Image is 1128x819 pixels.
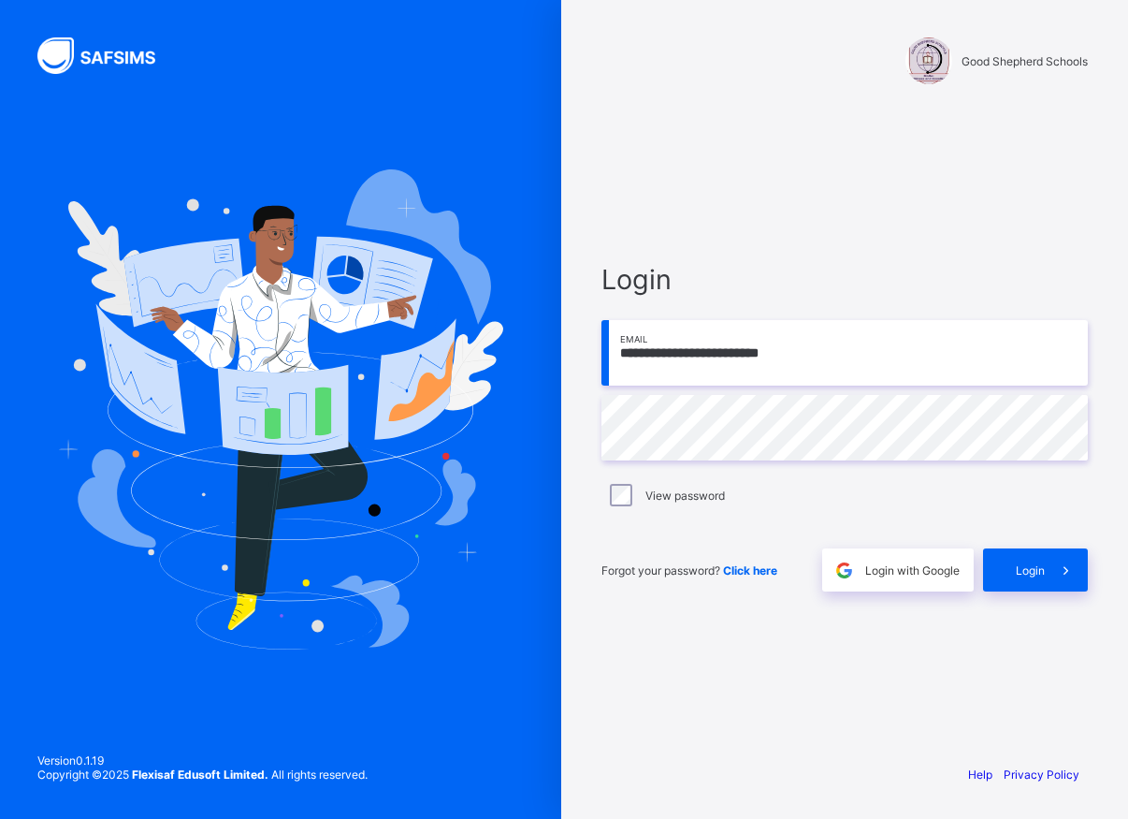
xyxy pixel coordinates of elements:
[601,263,1088,296] span: Login
[1004,768,1079,782] a: Privacy Policy
[645,489,725,503] label: View password
[601,563,777,578] span: Forgot your password?
[865,563,960,578] span: Login with Google
[1016,563,1045,578] span: Login
[968,768,992,782] a: Help
[37,753,368,768] span: Version 0.1.19
[37,768,368,782] span: Copyright © 2025 All rights reserved.
[37,37,178,74] img: SAFSIMS Logo
[962,54,1088,68] span: Good Shepherd Schools
[132,768,268,782] strong: Flexisaf Edusoft Limited.
[58,169,503,649] img: Hero Image
[723,563,777,578] a: Click here
[833,560,855,581] img: google.396cfc9801f0270233282035f929180a.svg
